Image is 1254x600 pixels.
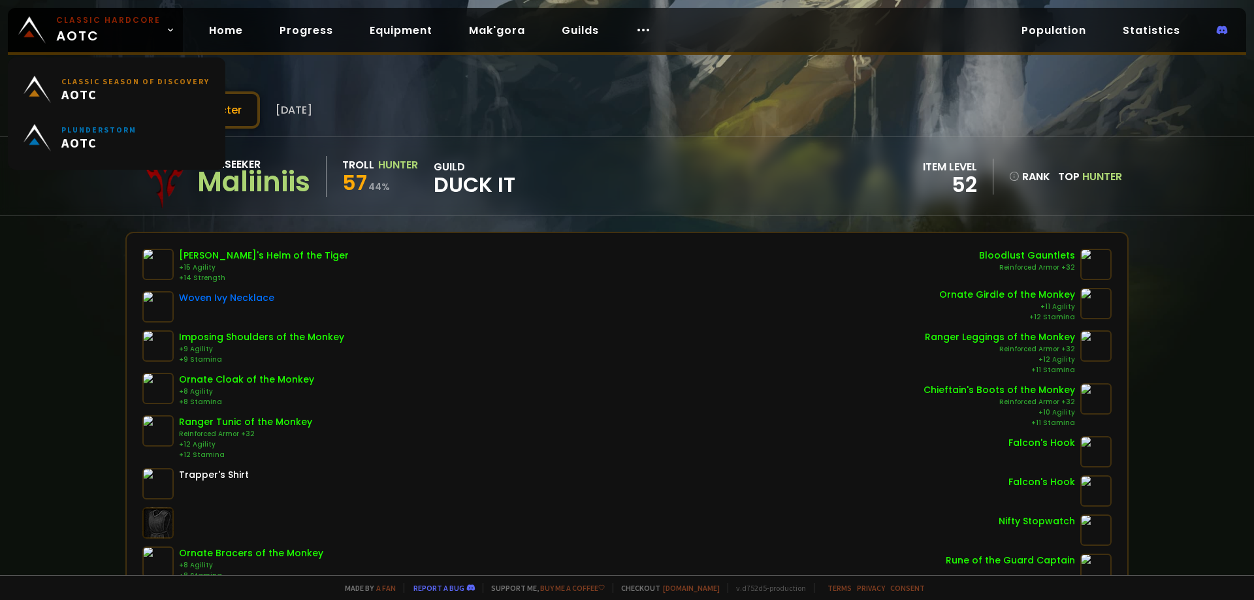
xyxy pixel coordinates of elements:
[179,571,323,581] div: +8 Stamina
[197,156,310,172] div: Soulseeker
[925,355,1075,365] div: +12 Agility
[1008,436,1075,450] div: Falcon's Hook
[857,583,885,593] a: Privacy
[1080,475,1112,507] img: item-7552
[179,387,314,397] div: +8 Agility
[179,450,312,460] div: +12 Stamina
[1058,168,1122,185] div: Top
[179,344,344,355] div: +9 Agility
[142,468,174,499] img: item-127
[378,157,418,173] div: Hunter
[1080,436,1112,467] img: item-7552
[1112,17,1191,44] a: Statistics
[337,583,396,593] span: Made by
[924,418,1075,428] div: +11 Stamina
[1080,554,1112,585] img: item-19120
[179,468,249,482] div: Trapper's Shirt
[458,17,536,44] a: Mak'gora
[142,415,174,447] img: item-7477
[56,14,161,26] small: Classic Hardcore
[924,383,1075,397] div: Chieftain's Boots of the Monkey
[1009,168,1050,185] div: rank
[276,102,312,118] span: [DATE]
[663,583,720,593] a: [DOMAIN_NAME]
[359,17,443,44] a: Equipment
[342,157,374,173] div: Troll
[728,583,806,593] span: v. d752d5 - production
[1008,475,1075,489] div: Falcon's Hook
[368,180,390,193] small: 44 %
[1080,288,1112,319] img: item-10122
[540,583,605,593] a: Buy me a coffee
[142,373,174,404] img: item-10120
[939,302,1075,312] div: +11 Agility
[61,125,137,134] small: Plunderstorm
[16,114,217,162] a: PlunderstormAOTC
[551,17,609,44] a: Guilds
[61,134,137,151] span: AOTC
[979,262,1075,273] div: Reinforced Armor +32
[946,554,1075,567] div: Rune of the Guard Captain
[434,175,515,195] span: Duck It
[179,273,349,283] div: +14 Strength
[939,312,1075,323] div: +12 Stamina
[179,415,312,429] div: Ranger Tunic of the Monkey
[924,397,1075,407] div: Reinforced Armor +32
[179,330,344,344] div: Imposing Shoulders of the Monkey
[828,583,852,593] a: Terms
[179,439,312,450] div: +12 Agility
[179,546,323,560] div: Ornate Bracers of the Monkey
[483,583,605,593] span: Support me,
[61,86,210,103] span: AOTC
[1080,249,1112,280] img: item-14802
[925,344,1075,355] div: Reinforced Armor +32
[142,330,174,362] img: item-15169
[925,330,1075,344] div: Ranger Leggings of the Monkey
[999,514,1075,528] div: Nifty Stopwatch
[56,14,161,46] span: AOTC
[613,583,720,593] span: Checkout
[923,175,977,195] div: 52
[925,365,1075,375] div: +11 Stamina
[1080,383,1112,415] img: item-9948
[979,249,1075,262] div: Bloodlust Gauntlets
[16,65,217,114] a: Classic Season of DiscoveryAOTC
[179,429,312,439] div: Reinforced Armor +32
[179,262,349,273] div: +15 Agility
[939,288,1075,302] div: Ornate Girdle of the Monkey
[1011,17,1097,44] a: Population
[179,291,274,305] div: Woven Ivy Necklace
[342,168,367,197] span: 57
[61,76,210,86] small: Classic Season of Discovery
[179,560,323,571] div: +8 Agility
[179,355,344,365] div: +9 Stamina
[142,249,174,280] img: item-10198
[413,583,464,593] a: Report a bug
[269,17,344,44] a: Progress
[142,546,174,578] img: item-10126
[890,583,925,593] a: Consent
[1082,169,1122,184] span: Hunter
[376,583,396,593] a: a fan
[1080,514,1112,546] img: item-2820
[197,172,310,192] div: Maliiniis
[923,159,977,175] div: item level
[434,159,515,195] div: guild
[142,291,174,323] img: item-19159
[8,8,183,52] a: Classic HardcoreAOTC
[179,249,349,262] div: [PERSON_NAME]'s Helm of the Tiger
[179,397,314,407] div: +8 Stamina
[1080,330,1112,362] img: item-7478
[199,17,253,44] a: Home
[179,373,314,387] div: Ornate Cloak of the Monkey
[924,407,1075,418] div: +10 Agility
